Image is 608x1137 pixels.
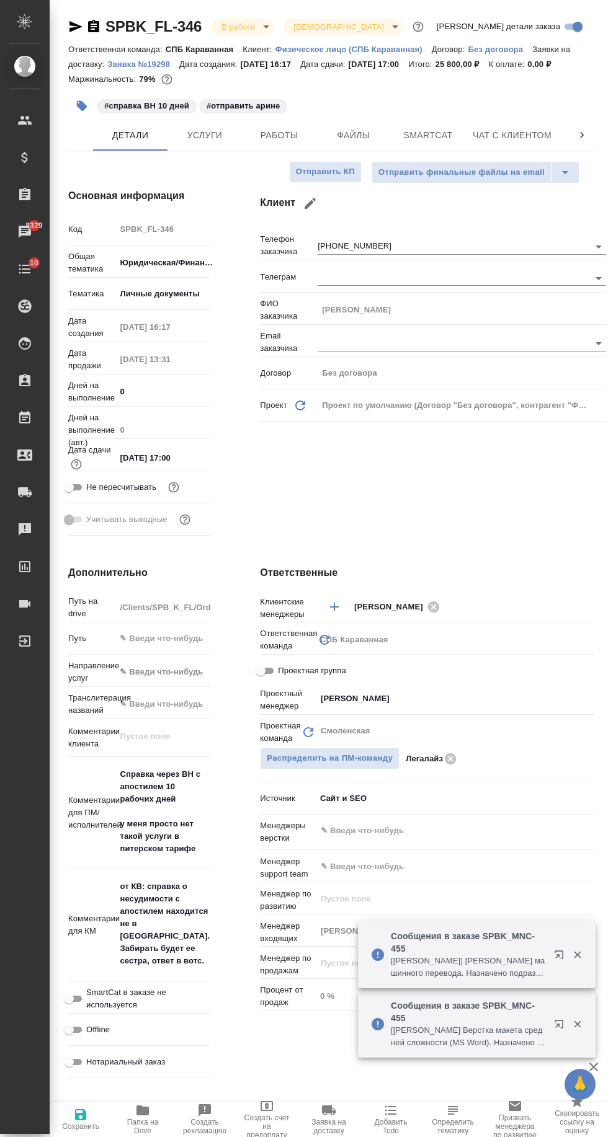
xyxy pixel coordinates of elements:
p: Ответственная команда [260,627,317,652]
input: ✎ Введи что-нибудь [115,449,210,467]
p: Комментарии для КМ [68,913,115,937]
div: Сайт и SEO [316,788,594,809]
textarea: от КВ: справка о несудимости с апостилем находится не в [GEOGRAPHIC_DATA]. Забирать будет ее сест... [115,876,210,971]
input: Пустое поле [115,598,210,616]
p: Заявка №19298 [107,60,179,69]
span: Отправить КП [296,165,355,179]
p: Дней на выполнение [68,379,115,404]
p: Комментарии для ПМ/исполнителей [68,794,115,831]
span: [PERSON_NAME] детали заказа [437,20,560,33]
p: Итого: [408,60,435,69]
div: split button [372,161,579,184]
p: Менеджер support team [260,856,316,880]
button: Open [590,335,607,352]
p: Телеграм [260,271,318,283]
input: ✎ Введи что-нибудь [115,695,210,713]
button: Папка на Drive [112,1102,174,1137]
span: Файлы [324,128,383,143]
p: Договор [260,367,318,379]
p: Проектный менеджер [260,688,316,712]
p: Тематика [68,288,115,300]
span: справка ВН 10 дней [96,100,198,110]
span: Проектная группа [278,665,346,677]
button: [DEMOGRAPHIC_DATA] [290,22,387,32]
span: отправить арине [198,100,288,110]
p: 79% [139,74,158,84]
button: Открыть в новой вкладке [547,942,576,972]
p: Клиентские менеджеры [260,596,316,621]
span: [PERSON_NAME] [354,601,431,613]
span: SmartCat в заказе не используется [86,986,201,1011]
div: Проект по умолчанию (Договор "Без договора", контрагент "Физическое лицо") [318,395,606,416]
p: Дата создания [68,315,115,340]
button: Заявка №19298 [107,58,179,71]
p: Дата создания: [179,60,240,69]
p: Маржинальность: [68,74,139,84]
button: Open [590,238,607,255]
input: Пустое поле [115,318,210,336]
span: Не пересчитывать [86,481,156,493]
span: Папка на Drive [119,1118,166,1135]
h4: Дополнительно [68,565,210,580]
a: Без договора [468,43,532,54]
input: Пустое поле [115,350,210,368]
p: Комментарии клиента [68,725,115,750]
p: Процент от продаж [260,984,316,1009]
div: В работе [212,19,274,35]
button: Заявка на доставку [298,1102,360,1137]
button: Создать рекламацию [174,1102,236,1137]
div: ✎ Введи что-нибудь [120,666,213,678]
span: 10 [22,257,46,269]
button: Выбери, если сб и вс нужно считать рабочими днями для выполнения заказа. [177,511,193,528]
p: Договор: [432,45,468,54]
p: Легалайз [406,753,443,765]
span: Детали [101,128,160,143]
span: Заявка на доставку [305,1118,352,1135]
input: Пустое поле [318,364,606,382]
input: ✎ Введи что-нибудь [115,383,210,400]
p: Сообщения в заказе SPBK_MNC-455 [391,999,546,1024]
p: Ответственная команда: [68,45,166,54]
p: 0,00 ₽ [527,60,560,69]
span: Сохранить [62,1122,99,1131]
a: 10 [3,254,47,285]
p: К оплате: [489,60,528,69]
p: Физическое лицо (СПБ Караванная) [275,45,432,54]
span: Нотариальный заказ [86,1056,165,1068]
p: Источник [260,792,316,805]
p: Менеджеры верстки [260,820,316,844]
p: #справка ВН 10 дней [104,100,189,112]
input: Пустое поле [320,891,565,906]
span: Отправить финальные файлы на email [378,166,545,180]
input: Пустое поле [318,301,606,319]
p: [DATE] 17:00 [349,60,409,69]
p: Общая тематика [68,250,115,275]
a: 8329 [3,216,47,247]
p: Менеджер по развитию [260,888,316,913]
p: Проект [260,399,287,412]
span: Чат с клиентом [473,128,552,143]
button: Open [588,697,590,700]
button: Распределить на ПМ-команду [260,748,400,769]
p: [DATE] 16:17 [241,60,301,69]
button: В работе [218,22,259,32]
button: Закрыть [565,1019,590,1030]
h4: Клиент [260,188,594,218]
button: Включи, если не хочешь, чтобы указанная дата сдачи изменилась после переставления заказа в 'Подтв... [166,479,182,495]
p: Транслитерация названий [68,692,115,717]
p: Сообщения в заказе SPBK_MNC-455 [391,930,546,955]
span: 8329 [18,219,50,232]
button: Open [588,606,590,608]
button: Open [588,830,590,832]
input: ✎ Введи что-нибудь [320,859,549,874]
span: Распределить на ПМ-команду [267,751,393,766]
span: Offline [86,1024,110,1036]
p: Направление услуг [68,660,115,684]
p: Код [68,223,115,236]
button: Отправить КП [289,161,362,183]
p: Email заказчика [260,330,318,355]
div: ✎ Введи что-нибудь [115,661,228,683]
button: Отправить финальные файлы на email [372,161,552,184]
button: Открыть в новой вкладке [547,1012,576,1042]
p: Дней на выполнение (авт.) [68,412,115,449]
